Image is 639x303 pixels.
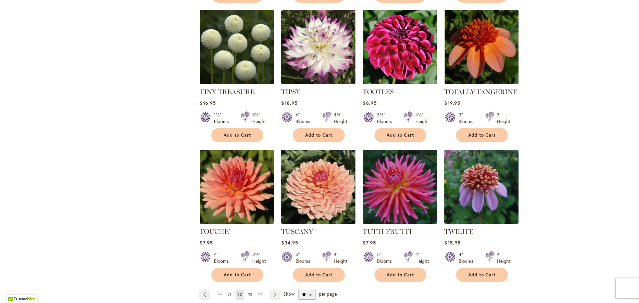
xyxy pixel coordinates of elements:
[200,150,274,224] img: TOUCHE'
[200,219,274,225] a: TOUCHE'
[444,227,473,235] a: TWILITE
[281,100,297,106] span: $18.95
[200,10,274,84] img: TINY TREASURE
[387,132,414,138] span: Add to Cart
[415,111,429,125] div: 4½' Height
[283,291,295,297] span: Show
[497,251,511,264] div: 4' Height
[444,150,519,224] img: TWILITE
[444,219,519,225] a: TWILITE
[497,111,511,125] div: 3' Height
[377,111,396,125] div: 3½" Blooms
[444,88,517,96] a: TOTALLY TANGERINE
[456,128,508,142] button: Add to Cart
[334,251,347,264] div: 4' Height
[281,239,298,246] span: $34.95
[228,292,231,297] span: 21
[200,100,216,106] span: $16.95
[280,148,357,226] img: TUSCANY
[281,227,313,235] a: TUSCANY
[444,10,519,84] img: TOTALLY TANGERINE
[246,290,254,300] a: 23
[200,239,213,246] span: $7.95
[296,111,314,125] div: 6" Blooms
[363,88,394,96] a: TOOTLES
[248,292,252,297] span: 23
[281,10,355,84] img: TIPSY
[305,132,332,138] span: Add to Cart
[468,132,496,138] span: Add to Cart
[363,150,437,224] img: TUTTI FRUTTI
[200,79,274,85] a: TINY TREASURE
[217,292,222,297] span: 20
[258,292,263,297] span: 24
[211,128,263,142] button: Add to Cart
[252,111,266,125] div: 3½' Height
[214,111,233,125] div: 1½" Blooms
[363,239,376,246] span: $7.95
[226,290,233,300] a: 21
[468,272,496,278] span: Add to Cart
[415,251,429,264] div: 4' Height
[200,227,230,235] a: TOUCHE'
[363,100,376,106] span: $8.95
[459,111,477,125] div: 3" Blooms
[224,132,251,138] span: Add to Cart
[363,79,437,85] a: Tootles
[305,272,332,278] span: Add to Cart
[377,251,396,264] div: 5" Blooms
[444,79,519,85] a: TOTALLY TANGERINE
[444,100,460,106] span: $19.95
[200,88,255,96] a: TINY TREASURE
[281,79,355,85] a: TIPSY
[257,290,264,300] a: 24
[334,111,347,125] div: 4½' Height
[252,251,266,264] div: 3½' Height
[281,88,300,96] a: TIPSY
[214,251,233,264] div: 4" Blooms
[296,251,314,264] div: 5" Blooms
[211,268,263,282] button: Add to Cart
[363,10,437,84] img: Tootles
[374,128,426,142] button: Add to Cart
[319,291,337,297] span: per page
[216,290,223,300] a: 20
[293,128,345,142] button: Add to Cart
[224,272,251,278] span: Add to Cart
[456,268,508,282] button: Add to Cart
[293,268,345,282] button: Add to Cart
[459,251,477,264] div: 4" Blooms
[387,272,414,278] span: Add to Cart
[5,279,24,298] iframe: Launch Accessibility Center
[363,227,412,235] a: TUTTI FRUTTI
[281,219,355,225] a: TUSCANY
[374,268,426,282] button: Add to Cart
[444,239,460,246] span: $15.95
[237,292,242,297] span: 22
[363,219,437,225] a: TUTTI FRUTTI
